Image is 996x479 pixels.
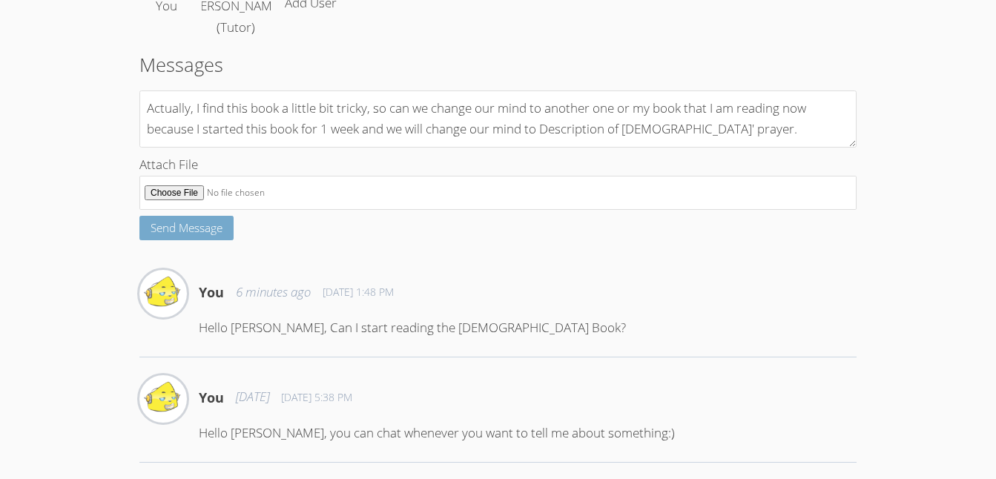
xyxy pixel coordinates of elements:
[139,176,857,211] input: Attach File
[139,270,187,317] img: Ahmad Ali Sayeed
[139,375,187,423] img: Ahmad Ali Sayeed
[139,90,857,148] textarea: Actually, I find this book a little bit tricky, so can we change our mind to another one or my bo...
[199,423,857,444] p: Hello [PERSON_NAME], you can chat whenever you want to tell me about something:)
[139,216,234,240] button: Send Message
[139,50,857,79] h2: Messages
[236,386,269,408] span: [DATE]
[151,220,222,235] span: Send Message
[199,387,224,408] h4: You
[199,317,857,339] p: Hello [PERSON_NAME], Can I start reading the [DEMOGRAPHIC_DATA] Book?
[236,282,311,303] span: 6 minutes ago
[323,285,394,300] span: [DATE] 1:48 PM
[139,156,198,173] span: Attach File
[281,390,352,405] span: [DATE] 5:38 PM
[199,282,224,303] h4: You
